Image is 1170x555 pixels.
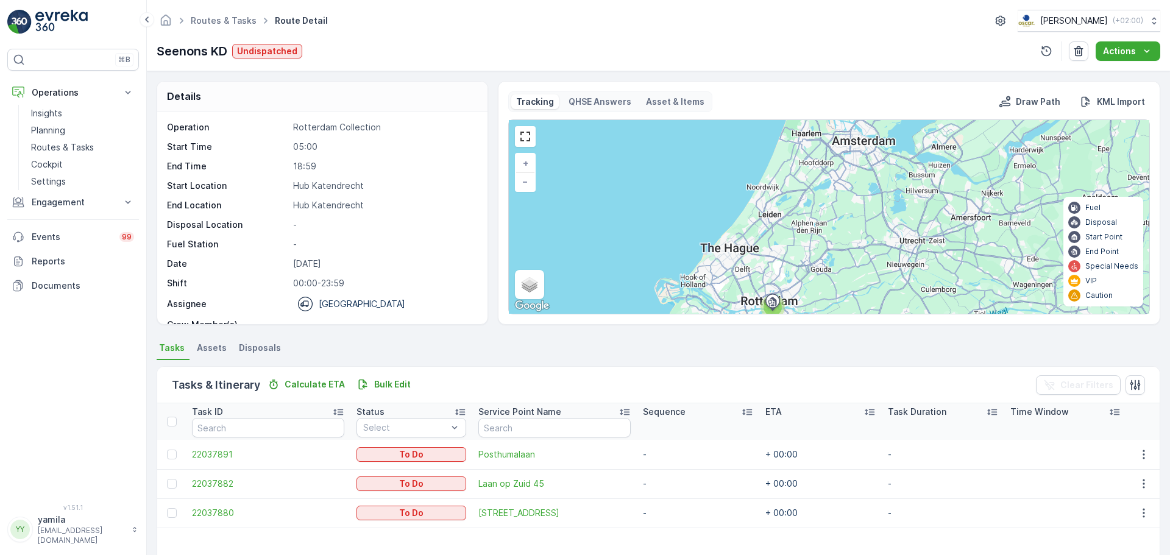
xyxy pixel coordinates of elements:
[192,478,344,490] span: 22037882
[38,514,126,526] p: yamila
[523,158,528,168] span: +
[167,121,288,133] p: Operation
[32,255,134,267] p: Reports
[478,507,630,519] a: Wilhelminaplein 100
[1085,247,1119,256] p: End Point
[167,319,288,331] p: Crew Member(s)
[1075,94,1150,109] button: KML Import
[172,376,260,394] p: Tasks & Itinerary
[31,107,62,119] p: Insights
[522,176,528,186] span: −
[237,45,297,57] p: Undispatched
[167,89,201,104] p: Details
[31,158,63,171] p: Cockpit
[293,199,475,211] p: Hub Katendrecht
[232,44,302,58] button: Undispatched
[167,219,288,231] p: Disposal Location
[32,231,112,243] p: Events
[167,298,207,310] p: Assignee
[1085,217,1117,227] p: Disposal
[192,448,344,461] a: 22037891
[239,342,281,354] span: Disposals
[882,440,1004,469] td: -
[516,96,554,108] p: Tracking
[293,238,475,250] p: -
[1097,96,1145,108] p: KML Import
[509,120,1149,314] div: 0
[32,280,134,292] p: Documents
[167,180,288,192] p: Start Location
[272,15,330,27] span: Route Detail
[1085,203,1101,213] p: Fuel
[637,469,759,498] td: -
[38,526,126,545] p: [EMAIL_ADDRESS][DOMAIN_NAME]
[478,478,630,490] a: Laan op Zuid 45
[516,154,534,172] a: Zoom In
[356,506,467,520] button: To Do
[399,478,424,490] p: To Do
[643,406,686,418] p: Sequence
[293,121,475,133] p: Rotterdam Collection
[293,277,475,289] p: 00:00-23:59
[293,180,475,192] p: Hub Katendrecht
[7,274,139,298] a: Documents
[759,469,882,498] td: + 00:00
[399,448,424,461] p: To Do
[122,232,132,242] p: 99
[293,141,475,153] p: 05:00
[26,173,139,190] a: Settings
[167,258,288,270] p: Date
[1085,232,1122,242] p: Start Point
[760,295,785,319] div: 3
[285,378,345,391] p: Calculate ETA
[1018,14,1035,27] img: basis-logo_rgb2x.png
[167,277,288,289] p: Shift
[363,422,448,434] p: Select
[192,507,344,519] a: 22037880
[192,418,344,437] input: Search
[637,498,759,528] td: -
[569,96,631,108] p: QHSE Answers
[646,96,704,108] p: Asset & Items
[1096,41,1160,61] button: Actions
[759,440,882,469] td: + 00:00
[512,298,552,314] img: Google
[7,10,32,34] img: logo
[1016,96,1060,108] p: Draw Path
[516,172,534,191] a: Zoom Out
[293,219,475,231] p: -
[1113,16,1143,26] p: ( +02:00 )
[374,378,411,391] p: Bulk Edit
[293,160,475,172] p: 18:59
[167,508,177,518] div: Toggle Row Selected
[1085,276,1097,286] p: VIP
[1018,10,1160,32] button: [PERSON_NAME](+02:00)
[10,520,30,539] div: YY
[7,504,139,511] span: v 1.51.1
[478,418,630,437] input: Search
[192,406,223,418] p: Task ID
[1085,261,1138,271] p: Special Needs
[882,469,1004,498] td: -
[356,406,385,418] p: Status
[765,406,782,418] p: ETA
[293,258,475,270] p: [DATE]
[516,127,534,146] a: View Fullscreen
[882,498,1004,528] td: -
[293,319,475,331] p: -
[26,156,139,173] a: Cockpit
[32,196,115,208] p: Engagement
[263,377,350,392] button: Calculate ETA
[26,139,139,156] a: Routes & Tasks
[516,271,543,298] a: Layers
[7,190,139,214] button: Engagement
[31,141,94,154] p: Routes & Tasks
[478,448,630,461] a: Posthumalaan
[197,342,227,354] span: Assets
[159,18,172,29] a: Homepage
[167,450,177,459] div: Toggle Row Selected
